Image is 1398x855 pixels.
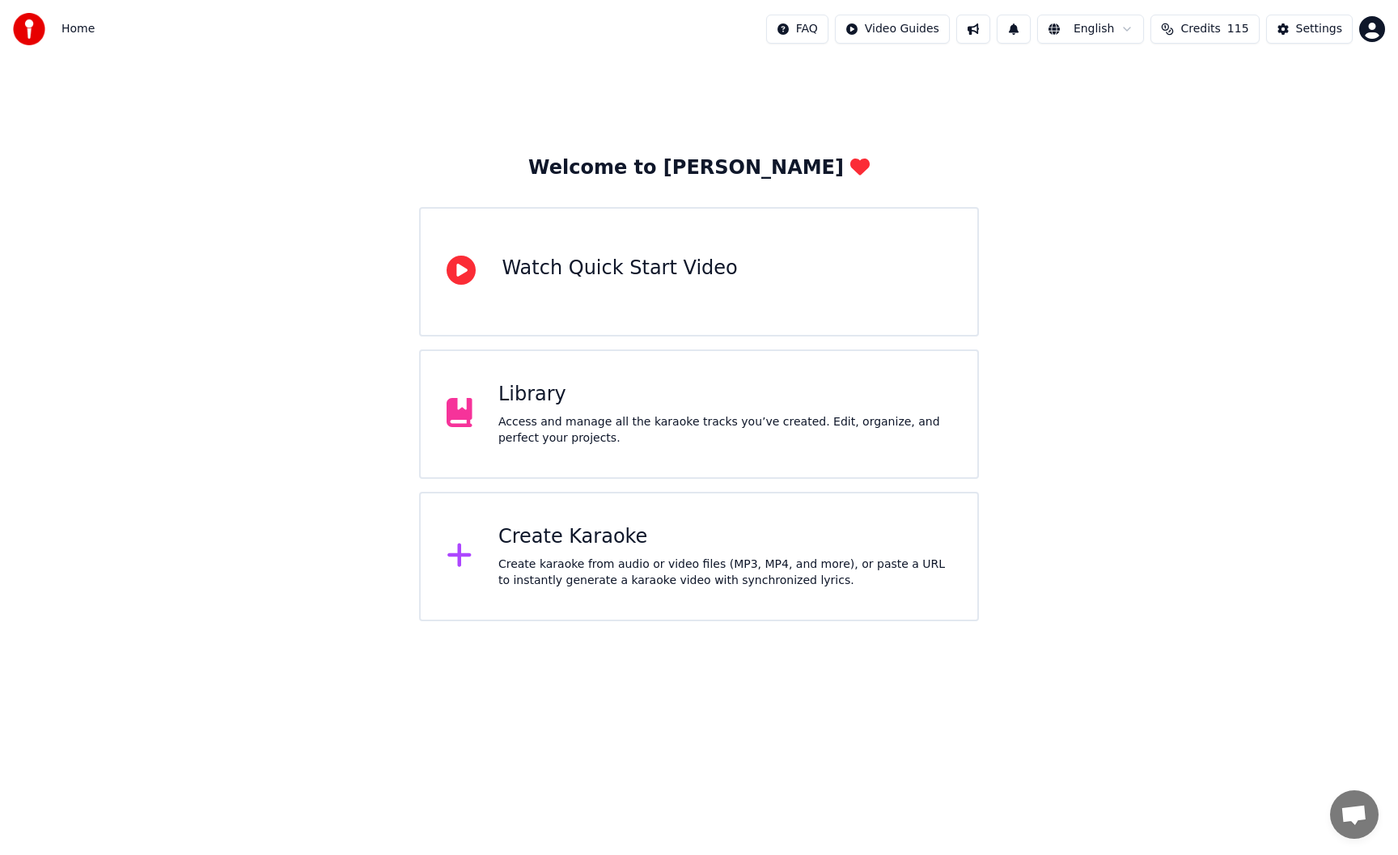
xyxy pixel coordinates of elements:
[1266,15,1353,44] button: Settings
[1150,15,1259,44] button: Credits115
[498,414,951,447] div: Access and manage all the karaoke tracks you’ve created. Edit, organize, and perfect your projects.
[835,15,950,44] button: Video Guides
[61,21,95,37] span: Home
[1180,21,1220,37] span: Credits
[13,13,45,45] img: youka
[1296,21,1342,37] div: Settings
[61,21,95,37] nav: breadcrumb
[1330,790,1379,839] a: Open chat
[498,557,951,589] div: Create karaoke from audio or video files (MP3, MP4, and more), or paste a URL to instantly genera...
[498,524,951,550] div: Create Karaoke
[766,15,828,44] button: FAQ
[498,382,951,408] div: Library
[502,256,737,281] div: Watch Quick Start Video
[1227,21,1249,37] span: 115
[528,155,870,181] div: Welcome to [PERSON_NAME]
